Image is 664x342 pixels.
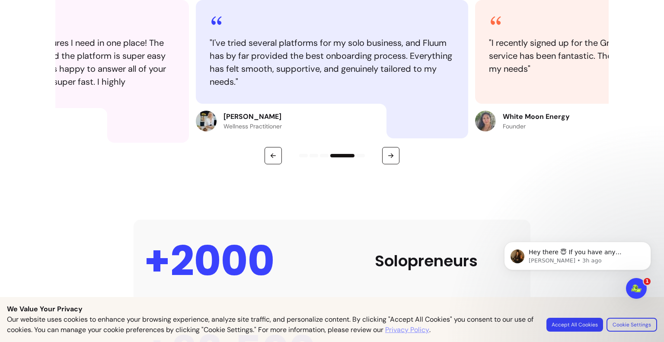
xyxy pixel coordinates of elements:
[210,36,454,88] blockquote: " I've tried several platforms for my solo business, and Fluum has by far provided the best onboa...
[644,278,651,285] span: 1
[196,111,217,131] img: Review avatar
[503,122,570,131] p: Founder
[7,304,657,314] p: We Value Your Privacy
[607,318,657,332] button: Cookie Settings
[626,278,647,299] iframe: Intercom live chat
[223,112,282,122] p: [PERSON_NAME]
[385,325,429,335] a: Privacy Policy
[475,111,496,131] img: Review avatar
[144,230,275,292] div: +2000
[503,112,570,122] p: White Moon Energy
[491,224,664,319] iframe: Intercom notifications message
[332,253,520,270] div: Solopreneurs
[223,122,282,131] p: Wellness Practitioner
[7,314,536,335] p: Our website uses cookies to enhance your browsing experience, analyze site traffic, and personali...
[546,318,603,332] button: Accept All Cookies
